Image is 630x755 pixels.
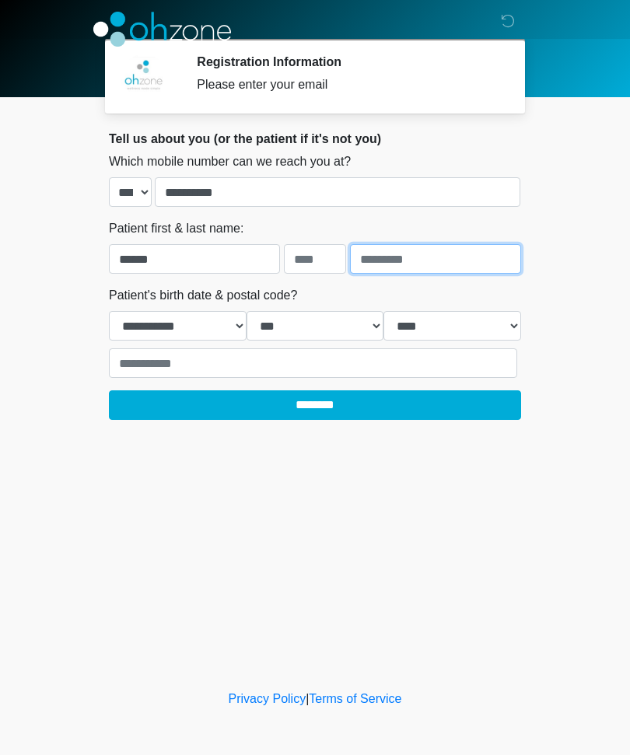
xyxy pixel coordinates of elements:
a: Privacy Policy [229,692,306,705]
label: Patient's birth date & postal code? [109,286,297,305]
a: Terms of Service [309,692,401,705]
h2: Tell us about you (or the patient if it's not you) [109,131,521,146]
div: Please enter your email [197,75,498,94]
h2: Registration Information [197,54,498,69]
a: | [306,692,309,705]
img: Agent Avatar [121,54,167,101]
img: OhZone Clinics Logo [93,12,231,47]
label: Which mobile number can we reach you at? [109,152,351,171]
label: Patient first & last name: [109,219,243,238]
